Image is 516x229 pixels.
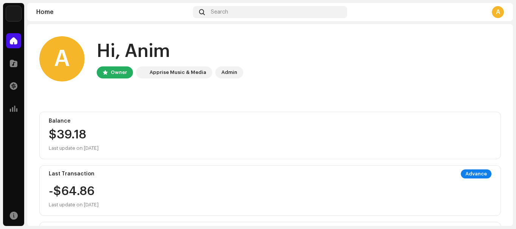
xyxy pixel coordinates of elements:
div: A [492,6,504,18]
div: A [39,36,85,81]
re-o-card-value: Balance [39,112,501,159]
img: 1c16f3de-5afb-4452-805d-3f3454e20b1b [137,68,147,77]
div: Last update on [DATE] [49,144,491,153]
div: Advance [461,169,491,178]
div: Hi, Anim [97,39,243,63]
div: Owner [111,68,127,77]
span: Search [211,9,228,15]
div: Balance [49,118,491,124]
div: Last Transaction [49,171,94,177]
div: Last update on [DATE] [49,200,99,209]
div: Admin [221,68,237,77]
img: 1c16f3de-5afb-4452-805d-3f3454e20b1b [6,6,21,21]
div: Home [36,9,190,15]
div: Apprise Music & Media [150,68,206,77]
